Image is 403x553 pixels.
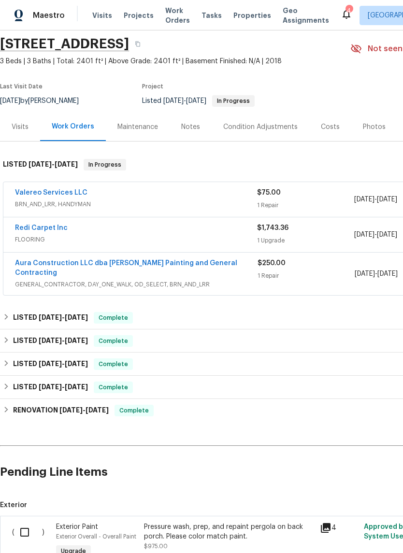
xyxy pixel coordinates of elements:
span: [DATE] [377,196,397,203]
span: [DATE] [65,360,88,367]
span: FLOORING [15,235,257,244]
div: Maintenance [117,122,158,132]
h6: RENOVATION [13,405,109,416]
span: [DATE] [65,337,88,344]
div: Notes [181,122,200,132]
span: - [39,337,88,344]
span: Work Orders [165,6,190,25]
button: Copy Address [129,35,146,53]
span: GENERAL_CONTRACTOR, DAY_ONE_WALK, OD_SELECT, BRN_AND_LRR [15,280,258,289]
span: - [163,98,206,104]
span: [DATE] [59,407,83,413]
span: - [39,360,88,367]
span: Tasks [201,12,222,19]
span: $1,743.36 [257,225,288,231]
a: Aura Construction LLC dba [PERSON_NAME] Painting and General Contracting [15,260,237,276]
span: [DATE] [39,383,62,390]
span: [DATE] [55,161,78,168]
div: Photos [363,122,386,132]
div: 4 [320,522,358,534]
span: [DATE] [65,383,88,390]
span: BRN_AND_LRR, HANDYMAN [15,199,257,209]
h6: LISTED [3,159,78,170]
span: Complete [95,383,132,392]
span: Listed [142,98,255,104]
span: - [354,195,397,204]
span: [DATE] [163,98,184,104]
span: Exterior Paint [56,524,98,530]
span: $75.00 [257,189,281,196]
span: Project [142,84,163,89]
span: - [39,383,88,390]
div: Visits [12,122,29,132]
a: Valereo Services LLC [15,189,87,196]
div: Condition Adjustments [223,122,298,132]
span: In Progress [85,160,125,170]
span: - [39,314,88,321]
span: [DATE] [29,161,52,168]
span: [DATE] [39,337,62,344]
h6: LISTED [13,335,88,347]
div: 4 [345,6,352,15]
div: 1 Repair [258,271,355,281]
span: [DATE] [65,314,88,321]
span: Complete [95,336,132,346]
span: Projects [124,11,154,20]
span: $975.00 [144,543,168,549]
span: Complete [95,313,132,323]
span: - [355,269,398,279]
span: - [59,407,109,413]
span: [DATE] [186,98,206,104]
span: Properties [233,11,271,20]
span: [DATE] [377,231,397,238]
span: - [29,161,78,168]
div: Work Orders [52,122,94,131]
span: Exterior Overall - Overall Paint [56,534,136,539]
span: [DATE] [377,270,398,277]
div: 1 Upgrade [257,236,354,245]
h6: LISTED [13,382,88,393]
span: Complete [115,406,153,415]
span: [DATE] [354,196,374,203]
h6: LISTED [13,358,88,370]
span: In Progress [213,98,254,104]
div: Pressure wash, prep, and repaint pergola on back porch. Please color match paint. [144,522,314,541]
span: [DATE] [355,270,375,277]
span: [DATE] [39,360,62,367]
span: Visits [92,11,112,20]
span: Maestro [33,11,65,20]
a: Redi Carpet Inc [15,225,68,231]
span: Complete [95,359,132,369]
span: [DATE] [354,231,374,238]
span: - [354,230,397,240]
div: Costs [321,122,340,132]
span: Geo Assignments [283,6,329,25]
span: [DATE] [86,407,109,413]
h6: LISTED [13,312,88,324]
div: 1 Repair [257,200,354,210]
span: [DATE] [39,314,62,321]
span: $250.00 [258,260,286,267]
